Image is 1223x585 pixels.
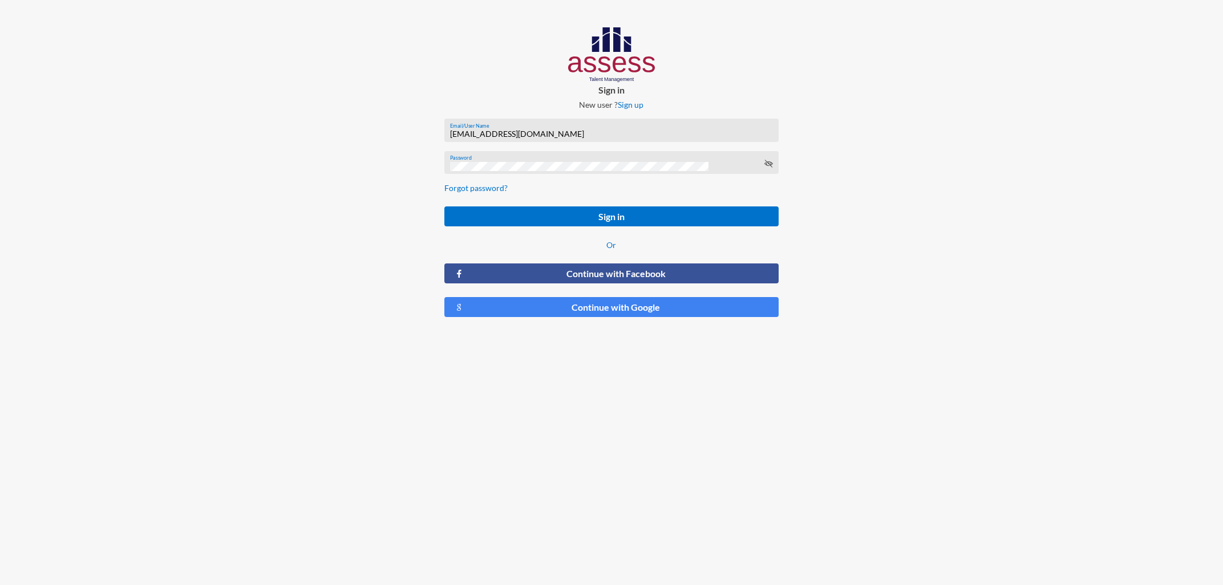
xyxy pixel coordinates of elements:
[435,84,788,95] p: Sign in
[444,240,779,250] p: Or
[444,206,779,226] button: Sign in
[618,100,643,109] a: Sign up
[444,297,779,317] button: Continue with Google
[444,183,508,193] a: Forgot password?
[568,27,655,82] img: AssessLogoo.svg
[444,263,779,283] button: Continue with Facebook
[450,129,773,139] input: Email/User Name
[435,100,788,109] p: New user ?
